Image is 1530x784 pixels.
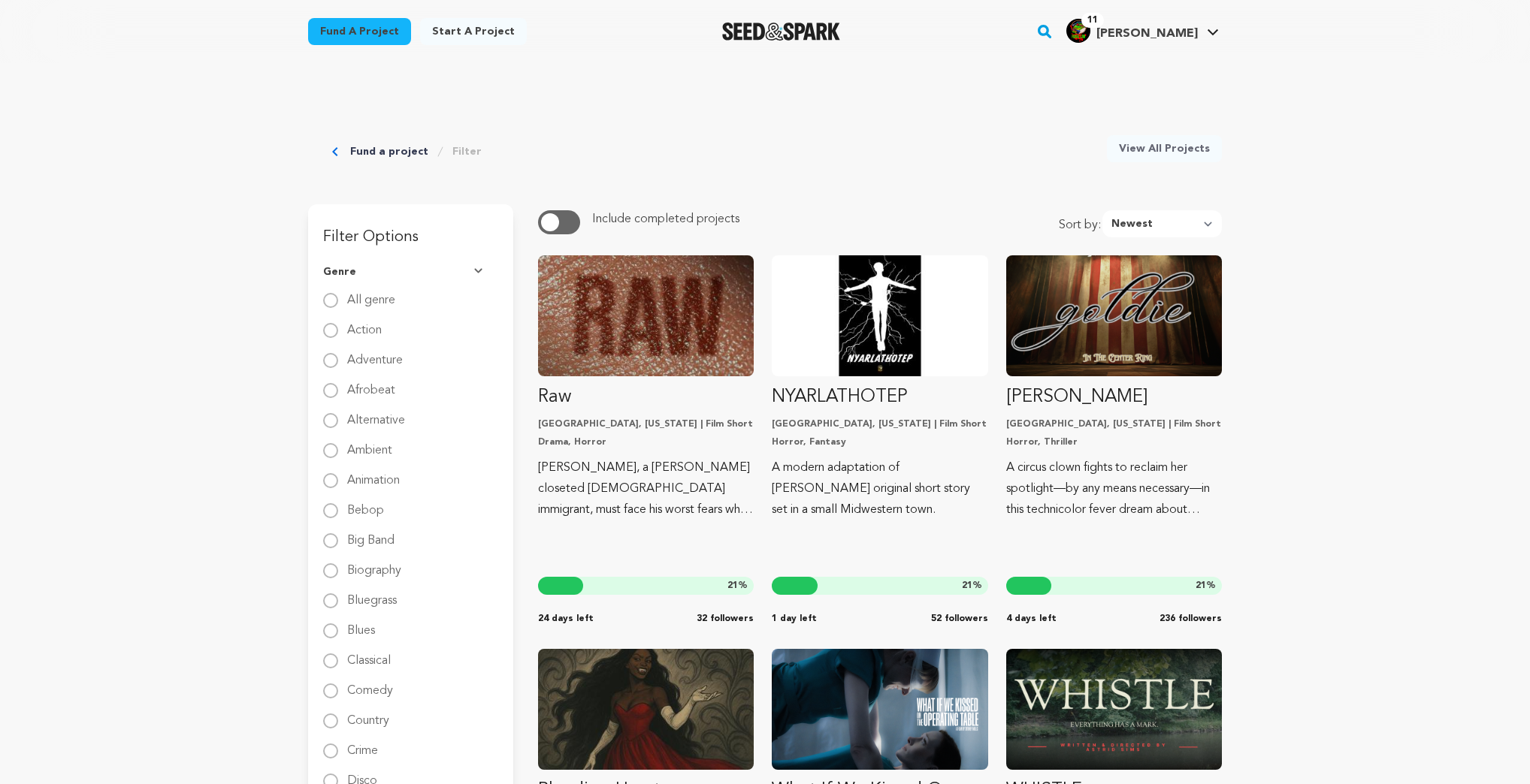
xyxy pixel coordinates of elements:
[1006,436,1222,448] p: Horror, Thriller
[347,342,403,366] label: Adventure
[722,23,840,41] a: Seed&Spark Homepage
[1196,581,1206,590] span: 21
[772,613,817,625] span: 1 day left
[962,581,972,590] span: 21
[538,613,594,625] span: 24 days left
[722,23,840,41] img: Seed&Spark Logo Dark Mode
[347,403,405,427] label: Alternative
[1096,28,1198,40] span: [PERSON_NAME]
[1063,16,1222,47] span: Kermet K.'s Profile
[347,733,378,757] label: Crime
[474,268,486,276] img: Seed&Spark Arrow Down Icon
[538,385,754,409] p: Raw
[772,436,987,448] p: Horror, Fantasy
[347,613,375,637] label: Blues
[538,255,754,520] a: Fund Raw
[1107,135,1222,162] a: View All Projects
[1063,16,1222,43] a: Kermet K.'s Profile
[592,213,739,225] span: Include completed projects
[1160,613,1222,625] span: 236 followers
[962,580,982,592] span: %
[772,457,987,520] p: A modern adaptation of [PERSON_NAME] original short story set in a small Midwestern town.
[347,673,393,697] label: Comedy
[1059,216,1103,237] span: Sort by:
[772,255,987,520] a: Fund NYARLATHOTEP
[697,613,754,625] span: 32 followers
[1006,385,1222,409] p: [PERSON_NAME]
[727,581,738,590] span: 21
[347,463,400,487] label: Animation
[347,282,395,306] label: All genre
[308,204,513,252] h3: Filter Options
[1196,580,1216,592] span: %
[538,436,754,448] p: Drama, Horror
[1006,613,1057,625] span: 4 days left
[347,493,384,517] label: Bebop
[323,264,356,279] span: Genre
[772,385,987,409] p: NYARLATHOTEP
[308,18,411,45] a: Fund a project
[931,613,988,625] span: 52 followers
[347,703,389,727] label: Country
[350,144,428,159] a: Fund a project
[332,135,482,168] div: Breadcrumb
[1006,457,1222,520] p: A circus clown fights to reclaim her spotlight—by any means necessary—in this technicolor fever d...
[538,457,754,520] p: [PERSON_NAME], a [PERSON_NAME] closeted [DEMOGRAPHIC_DATA] immigrant, must face his worst fears w...
[1066,19,1090,43] img: 95bb94b78b941d48.png
[772,418,987,430] p: [GEOGRAPHIC_DATA], [US_STATE] | Film Short
[420,18,527,45] a: Start a project
[347,433,392,457] label: Ambient
[1006,255,1222,520] a: Fund Goldie
[1066,19,1198,43] div: Kermet K.'s Profile
[538,418,754,430] p: [GEOGRAPHIC_DATA], [US_STATE] | Film Short
[347,372,395,397] label: Afrobeat
[323,252,498,291] button: Genre
[727,580,748,592] span: %
[347,523,395,547] label: Big Band
[1006,418,1222,430] p: [GEOGRAPHIC_DATA], [US_STATE] | Film Short
[347,583,397,607] label: Bluegrass
[452,144,482,159] a: Filter
[347,553,401,577] label: Biography
[1081,13,1104,28] span: 11
[347,643,391,667] label: Classical
[347,312,382,336] label: Action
